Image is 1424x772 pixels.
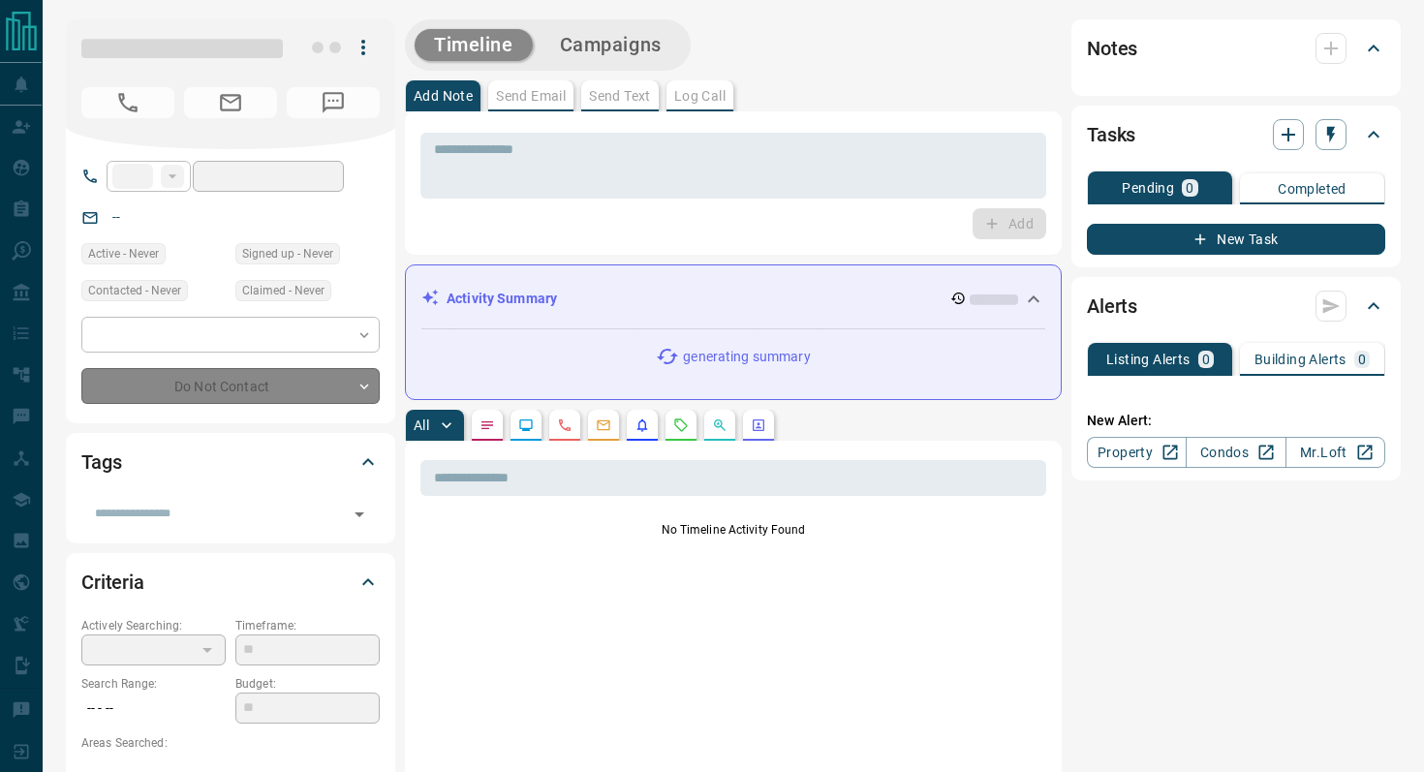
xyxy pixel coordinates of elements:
svg: Lead Browsing Activity [518,417,534,433]
h2: Alerts [1087,291,1137,322]
p: generating summary [683,347,810,367]
svg: Requests [673,417,689,433]
button: Timeline [415,29,533,61]
div: Activity Summary [421,281,1045,317]
h2: Tasks [1087,119,1135,150]
svg: Agent Actions [751,417,766,433]
p: Add Note [414,89,473,103]
a: -- [112,209,120,225]
p: All [414,418,429,432]
p: Completed [1278,182,1347,196]
button: Open [346,501,373,528]
svg: Opportunities [712,417,727,433]
span: Active - Never [88,244,159,263]
p: Listing Alerts [1106,353,1191,366]
span: No Number [287,87,380,118]
svg: Listing Alerts [635,417,650,433]
p: Actively Searching: [81,617,226,634]
p: -- - -- [81,693,226,725]
p: Building Alerts [1254,353,1347,366]
div: Criteria [81,559,380,605]
svg: Notes [480,417,495,433]
p: Activity Summary [447,289,557,309]
svg: Emails [596,417,611,433]
p: Search Range: [81,675,226,693]
div: Do Not Contact [81,368,380,404]
p: Budget: [235,675,380,693]
h2: Notes [1087,33,1137,64]
p: No Timeline Activity Found [420,521,1046,539]
svg: Calls [557,417,573,433]
p: 0 [1186,181,1193,195]
p: Areas Searched: [81,734,380,752]
p: New Alert: [1087,411,1385,431]
h2: Criteria [81,567,144,598]
div: Tags [81,439,380,485]
a: Mr.Loft [1285,437,1385,468]
p: 0 [1202,353,1210,366]
button: New Task [1087,224,1385,255]
div: Notes [1087,25,1385,72]
h2: Tags [81,447,121,478]
span: No Number [81,87,174,118]
p: 0 [1358,353,1366,366]
a: Condos [1186,437,1285,468]
div: Tasks [1087,111,1385,158]
a: Property [1087,437,1187,468]
button: Campaigns [541,29,681,61]
span: No Email [184,87,277,118]
span: Contacted - Never [88,281,181,300]
span: Claimed - Never [242,281,325,300]
p: Timeframe: [235,617,380,634]
p: Pending [1122,181,1174,195]
div: Alerts [1087,283,1385,329]
span: Signed up - Never [242,244,333,263]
